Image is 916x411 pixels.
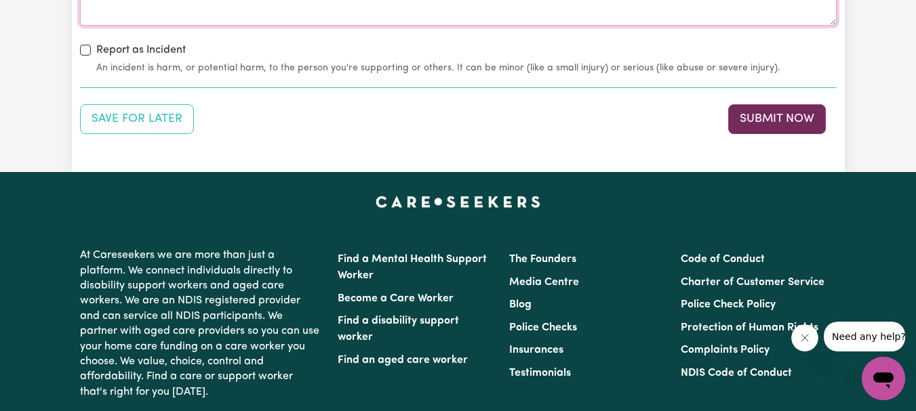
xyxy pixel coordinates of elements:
a: Police Check Policy [681,299,776,310]
a: Insurances [509,345,563,355]
a: Find an aged care worker [338,355,468,366]
a: Code of Conduct [681,254,765,265]
button: Submit your job report [728,104,826,134]
a: Find a disability support worker [338,316,459,343]
a: Find a Mental Health Support Worker [338,254,487,281]
p: At Careseekers we are more than just a platform. We connect individuals directly to disability su... [80,242,321,405]
a: Careseekers home page [376,196,540,207]
a: Become a Care Worker [338,293,454,304]
a: Testimonials [509,368,571,378]
a: NDIS Code of Conduct [681,368,792,378]
iframe: Close message [791,324,818,351]
label: Report as Incident [96,42,186,58]
span: Need any help? [8,9,82,20]
a: Media Centre [509,277,579,288]
a: Charter of Customer Service [681,277,824,288]
a: The Founders [509,254,576,265]
small: An incident is harm, or potential harm, to the person you're supporting or others. It can be mino... [96,61,837,75]
a: Blog [509,299,532,310]
iframe: Button to launch messaging window [862,357,905,400]
a: Police Checks [509,322,577,333]
a: Protection of Human Rights [681,322,818,333]
button: Save your job report [80,104,194,134]
a: Complaints Policy [681,345,770,355]
iframe: Message from company [824,322,905,351]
